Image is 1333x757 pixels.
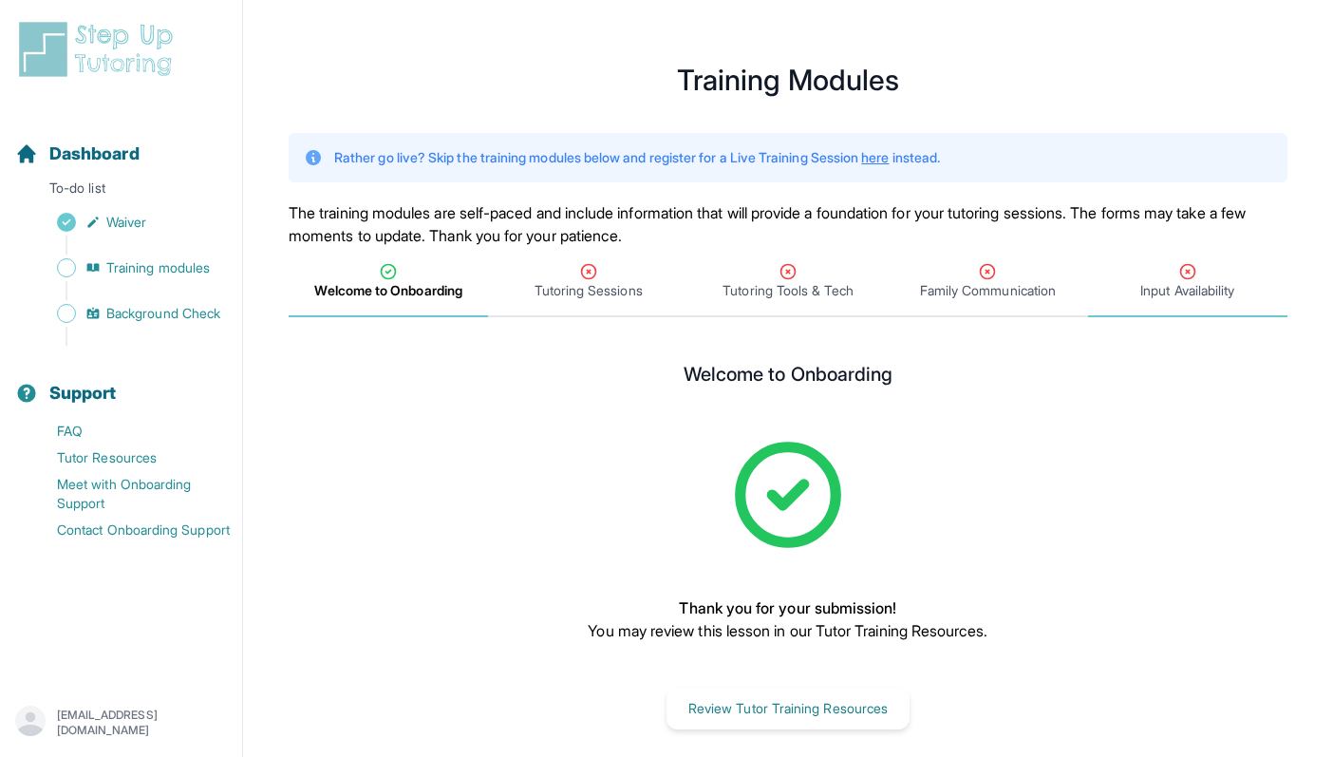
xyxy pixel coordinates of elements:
button: Review Tutor Training Resources [666,688,910,729]
a: FAQ [15,418,242,445]
h1: Training Modules [289,68,1287,91]
a: Contact Onboarding Support [15,517,242,543]
span: Support [49,380,117,407]
span: Waiver [106,213,146,232]
button: Dashboard [8,110,235,175]
a: Meet with Onboarding Support [15,471,242,517]
p: You may review this lesson in our Tutor Training Resources. [588,619,987,642]
span: Tutoring Sessions [535,281,643,300]
span: Background Check [106,304,220,323]
img: logo [15,19,184,80]
a: here [861,149,889,165]
a: Background Check [15,300,242,327]
p: The training modules are self-paced and include information that will provide a foundation for yo... [289,201,1287,247]
a: Review Tutor Training Resources [666,698,910,717]
span: Dashboard [49,141,140,167]
p: To-do list [8,179,235,205]
span: Input Availability [1140,281,1234,300]
p: Thank you for your submission! [588,596,987,619]
a: Dashboard [15,141,140,167]
span: Tutoring Tools & Tech [723,281,853,300]
span: Training modules [106,258,210,277]
button: [EMAIL_ADDRESS][DOMAIN_NAME] [15,706,227,740]
nav: Tabs [289,247,1287,317]
p: [EMAIL_ADDRESS][DOMAIN_NAME] [57,708,227,738]
a: Training modules [15,255,242,281]
a: Waiver [15,209,242,236]
span: Family Communication [920,281,1056,300]
h2: Welcome to Onboarding [684,363,892,393]
p: Rather go live? Skip the training modules below and register for a Live Training Session instead. [334,148,940,167]
span: Welcome to Onboarding [314,281,461,300]
button: Support [8,350,235,414]
a: Tutor Resources [15,445,242,471]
